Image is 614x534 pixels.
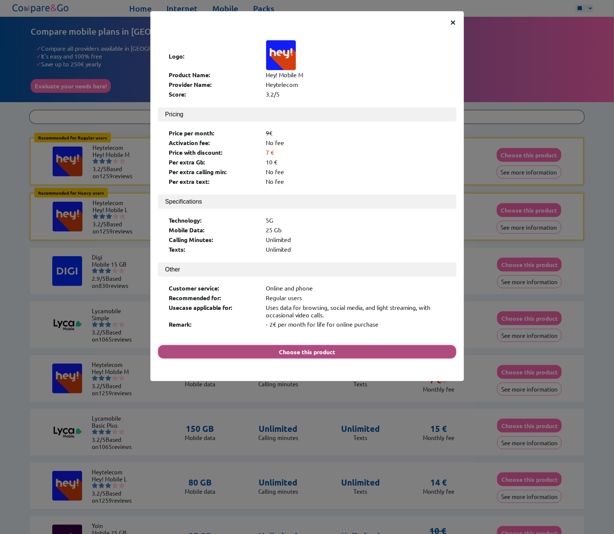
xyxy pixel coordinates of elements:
button: Choose this product [158,345,456,359]
div: Price per month: [169,129,259,137]
div: Per extra calling min: [169,168,259,176]
div: Calling Minutes: [169,236,259,244]
div: Per extra Gb: [169,158,259,166]
button: Specifications [158,195,456,209]
div: Recommended for: [169,294,259,302]
div: Activation fee: [169,139,259,147]
div: Hey! Mobile M [266,71,445,79]
div: Regular users [266,294,445,302]
div: 10 € [266,158,445,166]
div: Texts: [169,245,259,253]
div: Per extra text: [169,178,259,185]
div: Unlimited [266,236,445,244]
s: 9 [266,129,269,136]
div: Price with discount: [169,148,259,156]
div: 3.2/5 [266,90,445,98]
span: × [450,15,456,28]
div: No fee [266,139,445,147]
div: Uses data for browsing, social media, and light streaming, with occasional video calls. [266,304,445,318]
div: - 2€ per month for life for online purchase [266,320,445,328]
div: Customer service: [169,284,259,292]
div: € [266,129,445,137]
div: No fee [266,168,445,176]
div: Usecase applicable for: [169,304,259,318]
div: 25 Gb [266,226,445,234]
div: No fee [266,178,445,185]
div: Unlimited [266,245,445,253]
div: Mobile Data: [169,226,259,234]
div: Product Name: [169,71,259,79]
button: Other [158,263,456,277]
div: Technology: [169,216,259,224]
div: 5G [266,216,445,224]
div: Score: [169,90,259,98]
b: Logo: [169,52,185,60]
img: Logo of Heytelecom [266,40,296,70]
div: 7 € [266,148,445,156]
div: Remark: [169,320,259,328]
div: Online and phone [266,284,445,292]
div: Heytelecom [266,81,445,88]
div: Provider Name: [169,81,259,88]
a: Choose this product [158,348,456,355]
button: Pricing [158,107,456,122]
